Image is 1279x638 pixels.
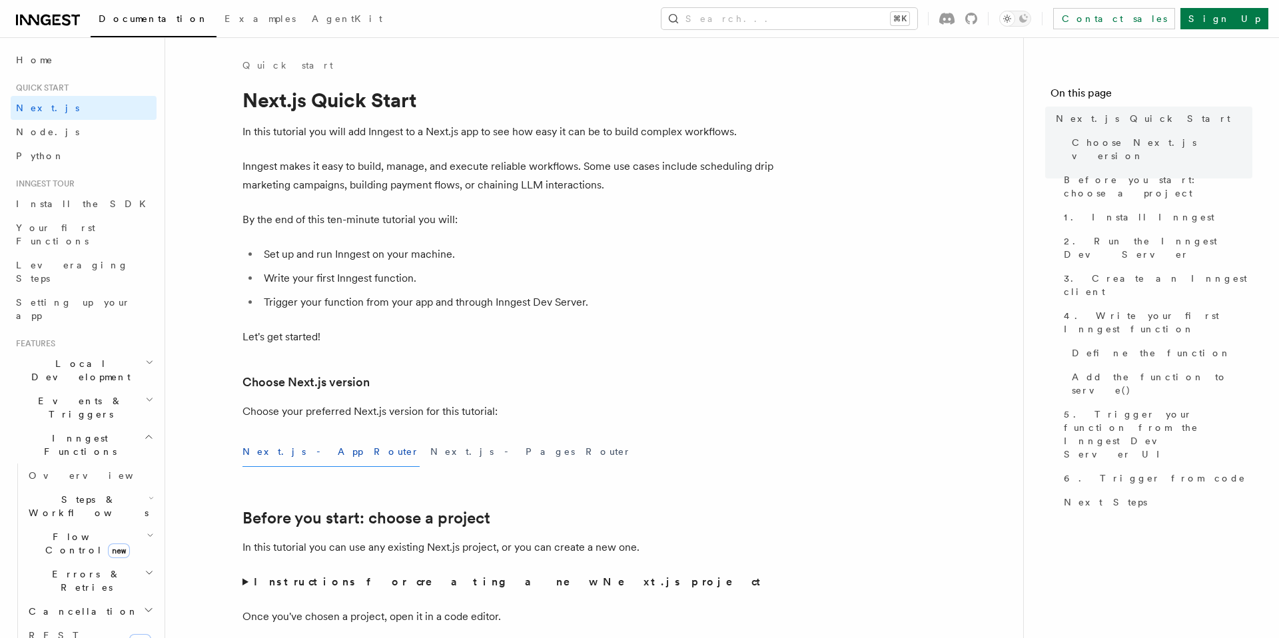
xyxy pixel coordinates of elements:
[29,470,166,481] span: Overview
[1056,112,1230,125] span: Next.js Quick Start
[242,88,775,112] h1: Next.js Quick Start
[304,4,390,36] a: AgentKit
[242,607,775,626] p: Once you've chosen a project, open it in a code editor.
[1059,266,1252,304] a: 3. Create an Inngest client
[11,426,157,464] button: Inngest Functions
[242,123,775,141] p: In this tutorial you will add Inngest to a Next.js app to see how easy it can be to build complex...
[11,394,145,421] span: Events & Triggers
[224,13,296,24] span: Examples
[16,103,79,113] span: Next.js
[1059,466,1252,490] a: 6. Trigger from code
[1051,107,1252,131] a: Next.js Quick Start
[11,432,144,458] span: Inngest Functions
[23,599,157,623] button: Cancellation
[242,328,775,346] p: Let's get started!
[254,575,766,588] strong: Instructions for creating a new Next.js project
[1064,408,1252,461] span: 5. Trigger your function from the Inngest Dev Server UI
[11,144,157,168] a: Python
[16,198,154,209] span: Install the SDK
[242,373,370,392] a: Choose Next.js version
[91,4,216,37] a: Documentation
[11,216,157,253] a: Your first Functions
[1051,85,1252,107] h4: On this page
[23,464,157,487] a: Overview
[16,222,95,246] span: Your first Functions
[16,53,53,67] span: Home
[1072,346,1231,360] span: Define the function
[11,389,157,426] button: Events & Triggers
[242,509,490,527] a: Before you start: choose a project
[1064,472,1246,485] span: 6. Trigger from code
[1064,495,1147,509] span: Next Steps
[1059,490,1252,514] a: Next Steps
[11,290,157,328] a: Setting up your app
[23,493,149,519] span: Steps & Workflows
[11,48,157,72] a: Home
[1059,205,1252,229] a: 1. Install Inngest
[99,13,209,24] span: Documentation
[108,543,130,558] span: new
[1059,402,1252,466] a: 5. Trigger your function from the Inngest Dev Server UI
[216,4,304,36] a: Examples
[260,245,775,264] li: Set up and run Inngest on your machine.
[891,12,909,25] kbd: ⌘K
[260,293,775,312] li: Trigger your function from your app and through Inngest Dev Server.
[11,338,55,349] span: Features
[16,297,131,321] span: Setting up your app
[11,192,157,216] a: Install the SDK
[1066,341,1252,365] a: Define the function
[23,487,157,525] button: Steps & Workflows
[11,96,157,120] a: Next.js
[1053,8,1175,29] a: Contact sales
[23,525,157,562] button: Flow Controlnew
[430,437,632,467] button: Next.js - Pages Router
[16,260,129,284] span: Leveraging Steps
[1064,234,1252,261] span: 2. Run the Inngest Dev Server
[242,437,420,467] button: Next.js - App Router
[23,562,157,599] button: Errors & Retries
[11,352,157,389] button: Local Development
[242,402,775,421] p: Choose your preferred Next.js version for this tutorial:
[1059,229,1252,266] a: 2. Run the Inngest Dev Server
[242,157,775,194] p: Inngest makes it easy to build, manage, and execute reliable workflows. Some use cases include sc...
[11,83,69,93] span: Quick start
[260,269,775,288] li: Write your first Inngest function.
[999,11,1031,27] button: Toggle dark mode
[1072,370,1252,397] span: Add the function to serve()
[1066,365,1252,402] a: Add the function to serve()
[1180,8,1268,29] a: Sign Up
[1064,309,1252,336] span: 4. Write your first Inngest function
[23,605,139,618] span: Cancellation
[11,253,157,290] a: Leveraging Steps
[1064,173,1252,200] span: Before you start: choose a project
[1059,304,1252,341] a: 4. Write your first Inngest function
[1064,272,1252,298] span: 3. Create an Inngest client
[1066,131,1252,168] a: Choose Next.js version
[1072,136,1252,162] span: Choose Next.js version
[23,567,145,594] span: Errors & Retries
[242,538,775,557] p: In this tutorial you can use any existing Next.js project, or you can create a new one.
[1059,168,1252,205] a: Before you start: choose a project
[23,530,147,557] span: Flow Control
[242,59,333,72] a: Quick start
[661,8,917,29] button: Search...⌘K
[16,127,79,137] span: Node.js
[242,573,775,591] summary: Instructions for creating a new Next.js project
[16,151,65,161] span: Python
[242,210,775,229] p: By the end of this ten-minute tutorial you will:
[11,120,157,144] a: Node.js
[1064,210,1214,224] span: 1. Install Inngest
[312,13,382,24] span: AgentKit
[11,178,75,189] span: Inngest tour
[11,357,145,384] span: Local Development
